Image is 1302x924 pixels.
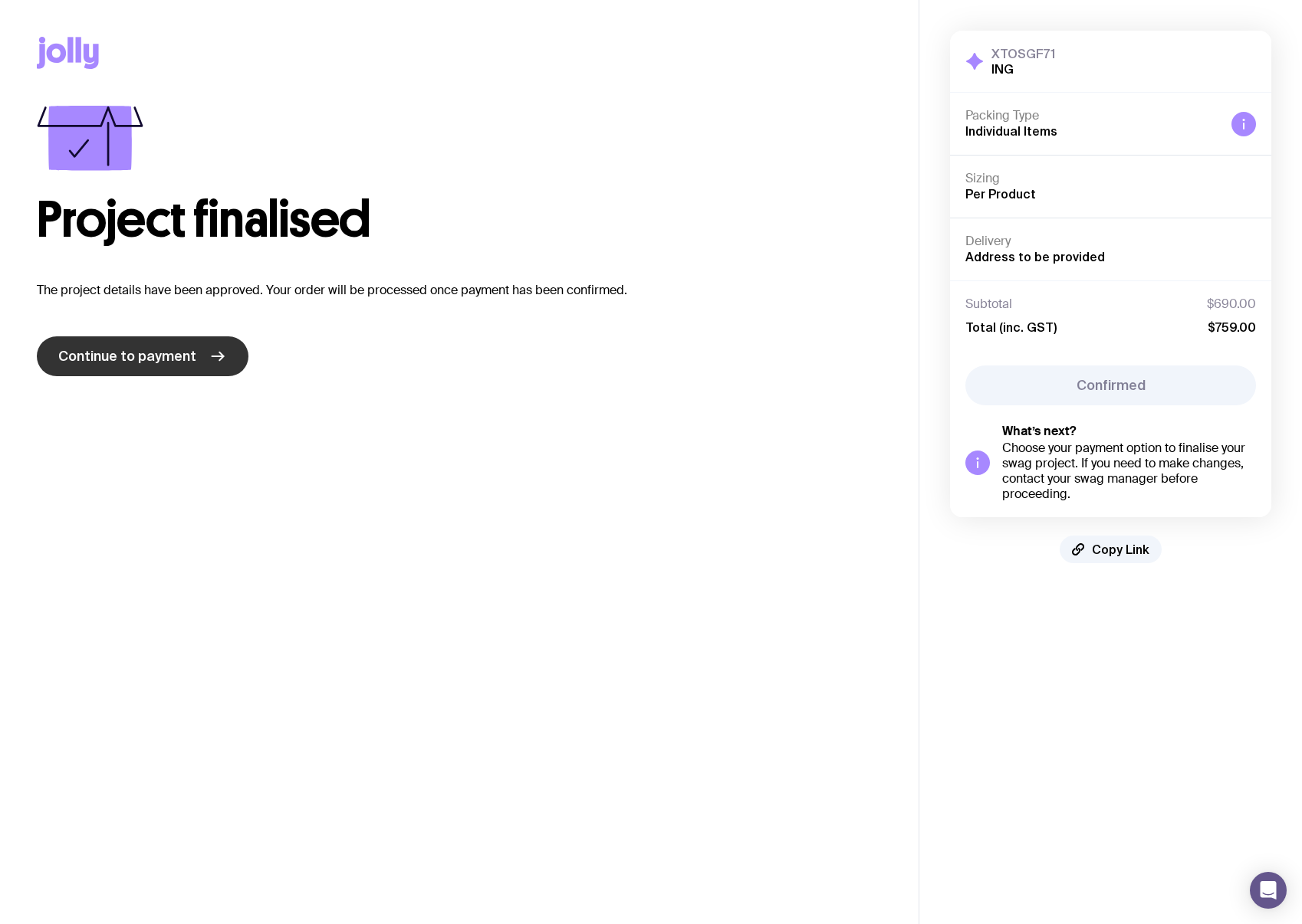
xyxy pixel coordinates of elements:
h2: ING [991,61,1055,77]
h4: Delivery [965,234,1256,249]
button: Confirmed [965,365,1256,405]
p: The project details have been approved. Your order will be processed once payment has been confir... [37,281,882,300]
a: Continue to payment [37,336,248,376]
span: Individual Items [965,124,1057,138]
span: Per Product [965,187,1036,201]
span: $690.00 [1207,297,1256,312]
span: Subtotal [965,297,1012,312]
h4: Packing Type [965,108,1219,123]
button: Copy Link [1060,536,1162,563]
span: Continue to payment [58,347,196,365]
span: Copy Link [1092,542,1149,557]
h4: Sizing [965,171,1256,186]
div: Open Intercom Messenger [1250,872,1287,909]
h3: XTOSGF71 [991,46,1055,61]
span: Total (inc. GST) [965,319,1057,335]
div: Choose your payment option to finalise your swag project. If you need to make changes, contact yo... [1002,441,1256,502]
h5: What’s next? [1002,424,1256,439]
span: $759.00 [1208,319,1256,335]
span: Address to be provided [965,250,1105,264]
h1: Project finalised [37,195,882,244]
